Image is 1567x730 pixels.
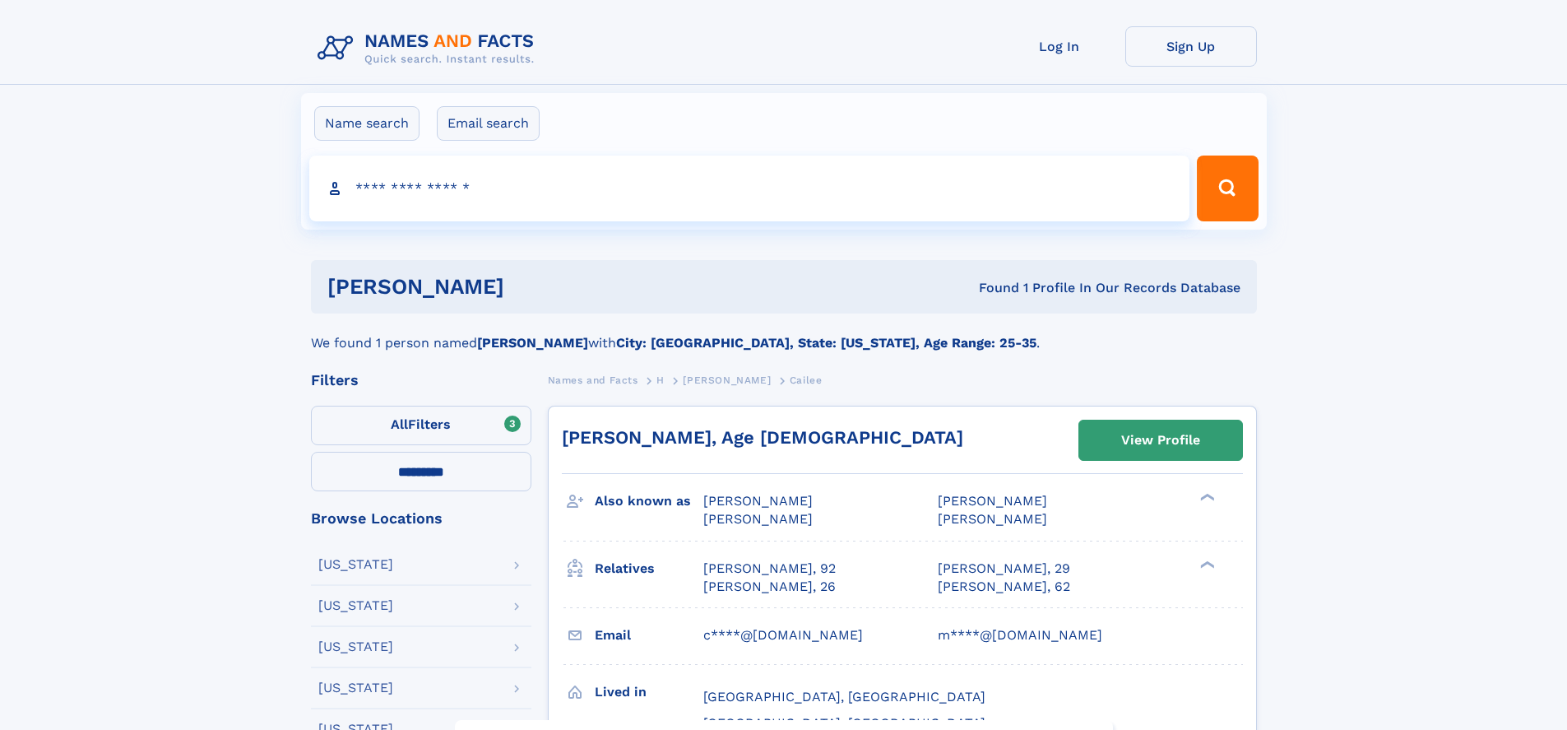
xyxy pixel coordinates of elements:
[548,370,638,390] a: Names and Facts
[311,373,531,388] div: Filters
[391,416,408,432] span: All
[327,277,742,297] h1: [PERSON_NAME]
[938,560,1070,578] a: [PERSON_NAME], 29
[309,156,1190,221] input: search input
[703,511,813,527] span: [PERSON_NAME]
[703,493,813,509] span: [PERSON_NAME]
[703,578,836,596] a: [PERSON_NAME], 26
[562,427,963,448] a: [PERSON_NAME], Age [DEMOGRAPHIC_DATA]
[1125,26,1257,67] a: Sign Up
[683,370,771,390] a: [PERSON_NAME]
[938,578,1070,596] a: [PERSON_NAME], 62
[595,621,703,649] h3: Email
[1196,559,1216,570] div: ❯
[656,374,665,386] span: H
[318,681,393,695] div: [US_STATE]
[477,335,588,351] b: [PERSON_NAME]
[318,558,393,571] div: [US_STATE]
[1196,492,1216,503] div: ❯
[790,374,823,386] span: Cailee
[311,314,1257,353] div: We found 1 person named with .
[1121,421,1200,459] div: View Profile
[938,493,1047,509] span: [PERSON_NAME]
[1197,156,1258,221] button: Search Button
[1079,421,1242,460] a: View Profile
[938,511,1047,527] span: [PERSON_NAME]
[311,406,531,445] label: Filters
[741,279,1240,297] div: Found 1 Profile In Our Records Database
[595,678,703,706] h3: Lived in
[318,640,393,653] div: [US_STATE]
[703,689,985,704] span: [GEOGRAPHIC_DATA], [GEOGRAPHIC_DATA]
[994,26,1125,67] a: Log In
[683,374,771,386] span: [PERSON_NAME]
[656,370,665,390] a: H
[616,335,1036,351] b: City: [GEOGRAPHIC_DATA], State: [US_STATE], Age Range: 25-35
[437,106,540,141] label: Email search
[595,555,703,583] h3: Relatives
[314,106,420,141] label: Name search
[311,511,531,526] div: Browse Locations
[595,487,703,515] h3: Also known as
[703,560,836,578] a: [PERSON_NAME], 92
[318,599,393,612] div: [US_STATE]
[311,26,548,71] img: Logo Names and Facts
